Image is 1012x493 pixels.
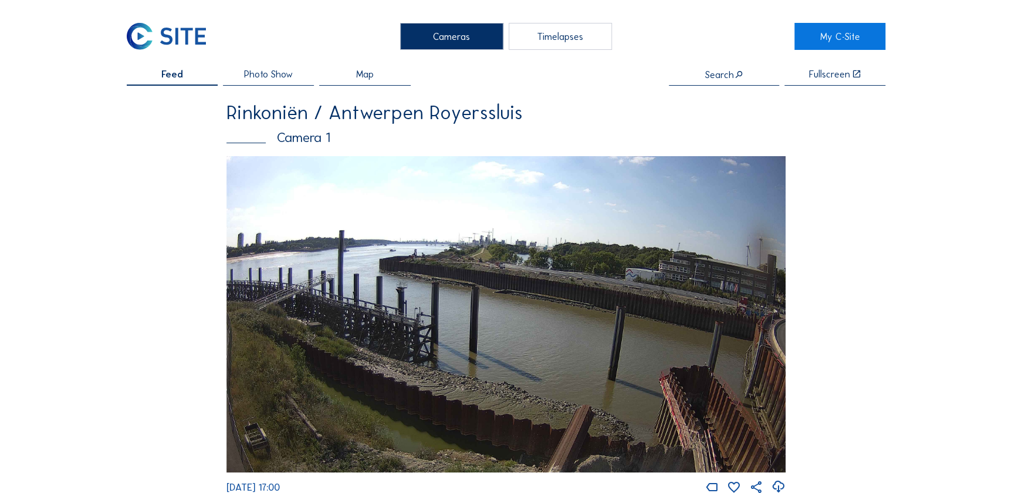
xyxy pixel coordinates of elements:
div: Cameras [400,23,503,49]
span: Feed [161,69,183,79]
span: [DATE] 17:00 [226,481,280,493]
a: C-SITE Logo [127,23,218,49]
div: Fullscreen [809,69,850,79]
div: Timelapses [509,23,612,49]
span: Photo Show [244,69,293,79]
img: Image [226,156,786,472]
span: Map [356,69,374,79]
img: C-SITE Logo [127,23,206,49]
div: Rinkoniën / Antwerpen Royerssluis [226,103,786,123]
div: Camera 1 [226,131,786,144]
a: My C-Site [794,23,885,49]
